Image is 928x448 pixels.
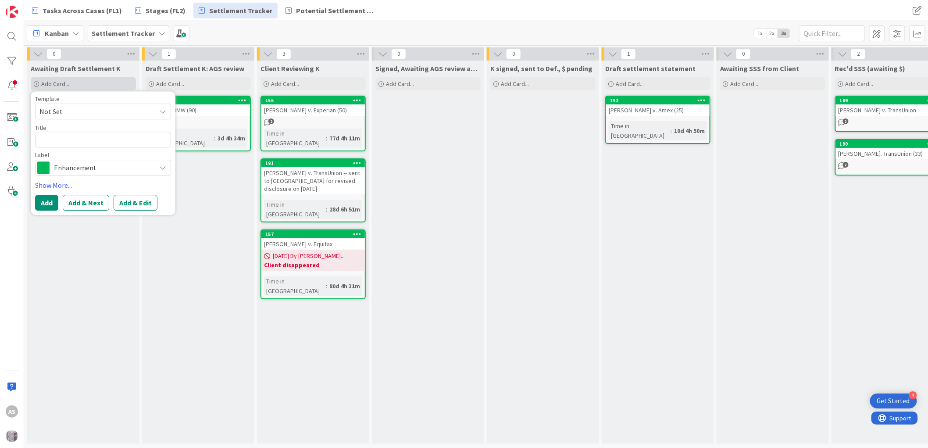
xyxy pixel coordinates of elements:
span: 0 [391,49,406,59]
span: Add Card... [731,80,759,88]
span: 1 [161,49,176,59]
input: Quick Filter... [799,25,865,41]
span: 2x [766,29,778,38]
span: Awaiting SSS from Client [720,64,800,73]
div: 3d 4h 34m [215,133,247,143]
div: [PERSON_NAME] v. Experian (50) [261,104,365,116]
span: 2 [268,118,274,124]
span: [DATE] By [PERSON_NAME]... [273,251,345,261]
button: Add [35,195,58,211]
div: [PERSON_NAME] v. Equifax [261,238,365,250]
div: Open Get Started checklist, remaining modules: 4 [870,394,917,409]
span: Draft Settlement K: AGS review [146,64,244,73]
div: Time in [GEOGRAPHIC_DATA] [264,129,326,148]
a: 155[PERSON_NAME] v. Experian (50)Time in [GEOGRAPHIC_DATA]:77d 4h 11m [261,96,366,151]
div: Time in [GEOGRAPHIC_DATA] [264,200,326,219]
span: Client Reviewing K [261,64,320,73]
span: 2 [843,118,849,124]
span: Not Set [39,106,149,117]
div: Get Started [877,397,910,405]
span: Add Card... [501,80,529,88]
a: Potential Settlement (Discussions) [280,3,381,18]
span: Signed, Awaiting AGS review and return to Defendant [375,64,481,73]
div: 155 [265,97,365,104]
span: : [671,126,672,136]
div: Time in [GEOGRAPHIC_DATA] [149,129,214,148]
div: Time in [GEOGRAPHIC_DATA] [264,276,326,296]
div: 28d 6h 51m [327,204,362,214]
div: 197 [146,97,250,104]
div: Brown v. BMW (90) [146,104,250,116]
a: Settlement Tracker [193,3,278,18]
span: Support [18,1,40,12]
span: Add Card... [386,80,414,88]
div: [PERSON_NAME] v. TransUnion -- sent to [GEOGRAPHIC_DATA] for revised disclosure on [DATE] [261,167,365,194]
span: Add Card... [616,80,644,88]
span: 0 [506,49,521,59]
span: Awaiting Draft Settlement K [31,64,121,73]
a: 191[PERSON_NAME] v. TransUnion -- sent to [GEOGRAPHIC_DATA] for revised disclosure on [DATE]Time ... [261,158,366,222]
button: Add & Next [63,195,109,211]
span: Potential Settlement (Discussions) [296,5,376,16]
a: Show More... [35,180,171,190]
span: : [326,281,327,291]
span: Kanban [45,28,69,39]
div: 157[PERSON_NAME] v. Equifax [261,230,365,250]
span: Enhancement [54,161,151,174]
div: 80d 4h 31m [327,281,362,291]
button: Add & Edit [114,195,157,211]
a: Stages (FL2) [130,3,191,18]
b: Settlement Tracker [92,29,155,38]
span: 0 [736,49,751,59]
a: 157[PERSON_NAME] v. Equifax[DATE] By [PERSON_NAME]...Client disappearedTime in [GEOGRAPHIC_DATA]:... [261,229,366,299]
span: Draft settlement statement [605,64,696,73]
div: 191 [261,159,365,167]
span: Add Card... [271,80,299,88]
span: Add Card... [41,80,69,88]
div: 155 [261,97,365,104]
span: : [326,204,327,214]
span: Tasks Across Cases (FL1) [43,5,122,16]
span: : [326,133,327,143]
span: Add Card... [846,80,874,88]
img: Visit kanbanzone.com [6,6,18,18]
span: K signed, sent to Def., $ pending [490,64,592,73]
span: 1x [754,29,766,38]
span: 1 [621,49,636,59]
span: 3x [778,29,790,38]
img: avatar [6,430,18,442]
span: Template [35,96,60,102]
a: Tasks Across Cases (FL1) [27,3,127,18]
div: 191[PERSON_NAME] v. TransUnion -- sent to [GEOGRAPHIC_DATA] for revised disclosure on [DATE] [261,159,365,194]
div: 157 [261,230,365,238]
label: Title [35,124,46,132]
div: 197 [150,97,250,104]
span: 3 [276,49,291,59]
div: 192[PERSON_NAME] v. Amex (25) [606,97,710,116]
div: 157 [265,231,365,237]
div: Time in [GEOGRAPHIC_DATA] [609,121,671,140]
b: Client disappeared [264,261,362,269]
div: 191 [265,160,365,166]
span: Settlement Tracker [209,5,272,16]
div: 155[PERSON_NAME] v. Experian (50) [261,97,365,116]
div: 197Brown v. BMW (90) [146,97,250,116]
span: : [214,133,215,143]
div: AS [6,405,18,418]
div: [PERSON_NAME] v. Amex (25) [606,104,710,116]
span: Label [35,152,49,158]
span: 2 [843,162,849,168]
div: 10d 4h 50m [672,126,707,136]
a: 192[PERSON_NAME] v. Amex (25)Time in [GEOGRAPHIC_DATA]:10d 4h 50m [605,96,710,144]
span: Rec'd SSS (awaiting $) [835,64,906,73]
span: 0 [46,49,61,59]
div: 192 [606,97,710,104]
div: 77d 4h 11m [327,133,362,143]
span: 2 [851,49,866,59]
span: Stages (FL2) [146,5,186,16]
a: 197Brown v. BMW (90)Time in [GEOGRAPHIC_DATA]:3d 4h 34m [146,96,251,151]
div: 4 [909,391,917,399]
span: Add Card... [156,80,184,88]
div: 192 [610,97,710,104]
